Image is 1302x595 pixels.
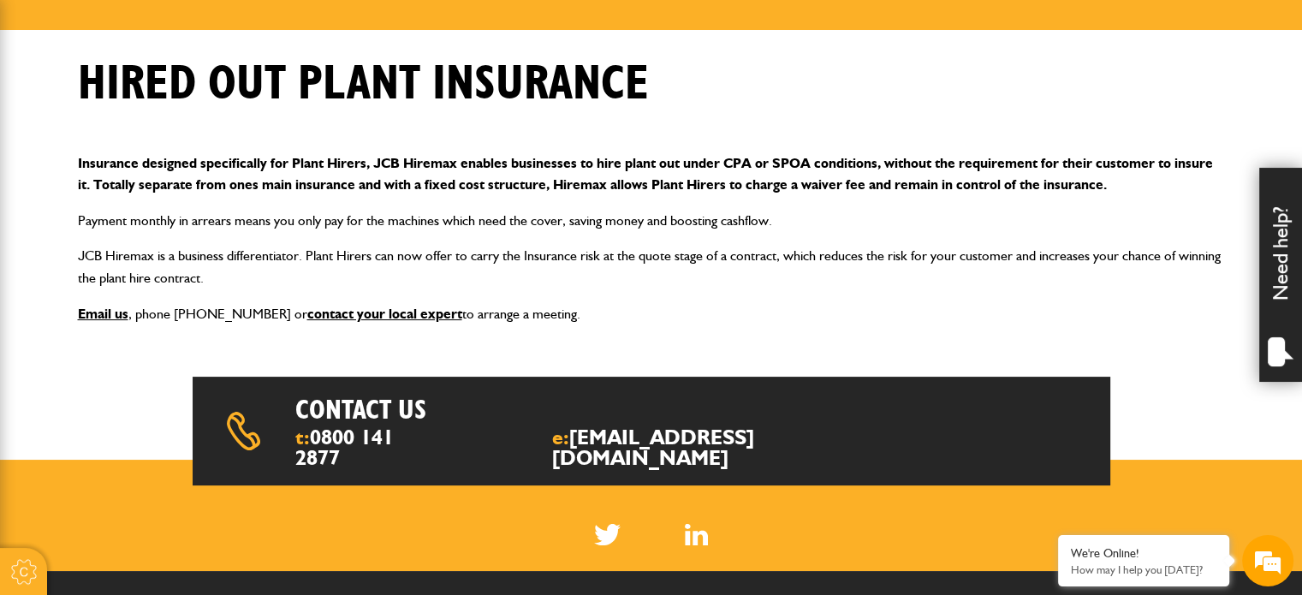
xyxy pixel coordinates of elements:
h1: Hired out plant insurance [78,56,649,113]
span: e: [552,427,840,468]
span: t: [295,427,408,468]
p: Payment monthly in arrears means you only pay for the machines which need the cover, saving money... [78,210,1225,232]
a: LinkedIn [685,524,708,545]
a: 0800 141 2877 [295,425,394,470]
h2: Contact us [295,394,697,426]
p: How may I help you today? [1071,563,1216,576]
div: We're Online! [1071,546,1216,561]
a: contact your local expert [307,306,462,322]
a: [EMAIL_ADDRESS][DOMAIN_NAME] [552,425,754,470]
p: Insurance designed specifically for Plant Hirers, JCB Hiremax enables businesses to hire plant ou... [78,152,1225,196]
div: Need help? [1259,168,1302,382]
a: Email us [78,306,128,322]
img: Twitter [594,524,621,545]
p: , phone [PHONE_NUMBER] or to arrange a meeting. [78,303,1225,325]
img: Linked In [685,524,708,545]
p: JCB Hiremax is a business differentiator. Plant Hirers can now offer to carry the Insurance risk ... [78,245,1225,289]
